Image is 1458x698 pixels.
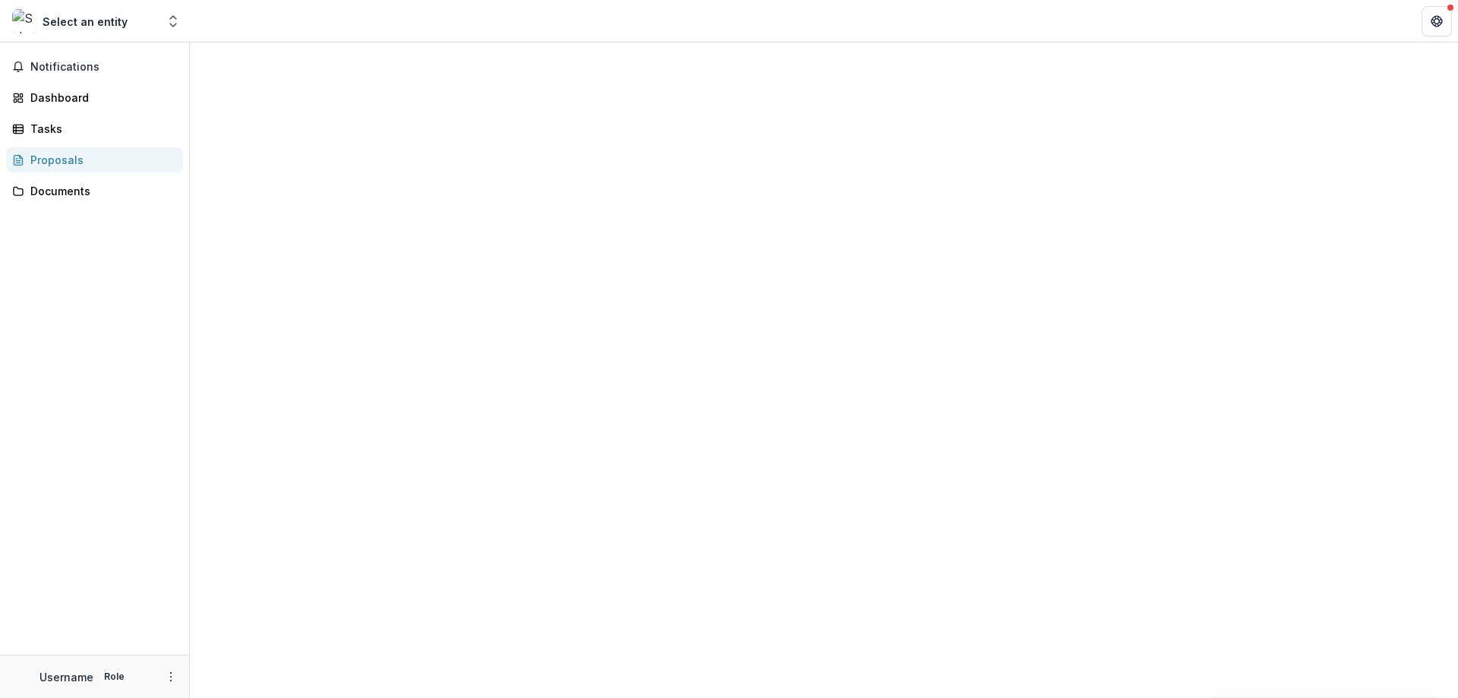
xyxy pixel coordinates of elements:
[39,669,93,685] p: Username
[30,90,171,106] div: Dashboard
[6,178,183,204] a: Documents
[30,183,171,199] div: Documents
[99,670,129,684] p: Role
[43,14,128,30] div: Select an entity
[163,6,184,36] button: Open entity switcher
[30,121,171,137] div: Tasks
[30,152,171,168] div: Proposals
[6,116,183,141] a: Tasks
[30,61,177,74] span: Notifications
[162,668,180,686] button: More
[6,85,183,110] a: Dashboard
[12,9,36,33] img: Select an entity
[6,55,183,79] button: Notifications
[1422,6,1452,36] button: Get Help
[6,147,183,172] a: Proposals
